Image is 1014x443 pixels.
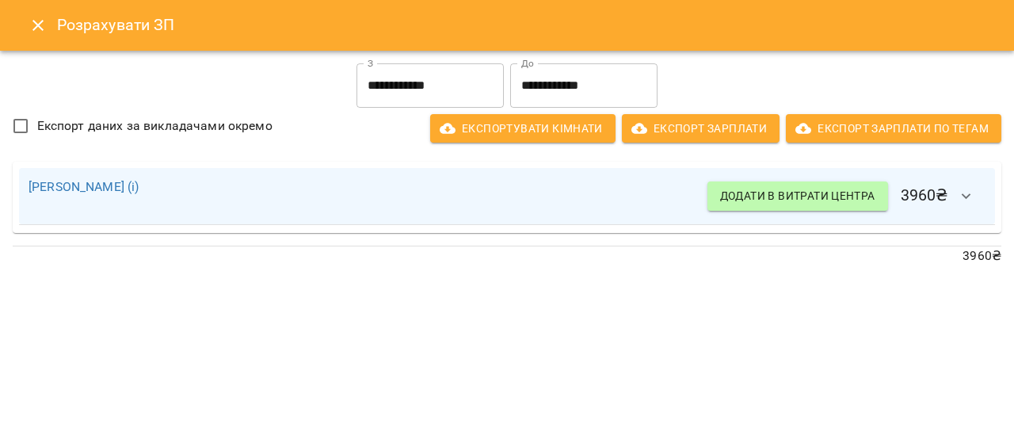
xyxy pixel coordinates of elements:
[430,114,616,143] button: Експортувати кімнати
[622,114,780,143] button: Експорт Зарплати
[19,6,57,44] button: Close
[635,119,767,138] span: Експорт Зарплати
[720,186,875,205] span: Додати в витрати центра
[799,119,989,138] span: Експорт Зарплати по тегам
[707,181,888,210] button: Додати в витрати центра
[786,114,1001,143] button: Експорт Зарплати по тегам
[13,246,1001,265] p: 3960 ₴
[57,13,995,37] h6: Розрахувати ЗП
[443,119,603,138] span: Експортувати кімнати
[37,116,273,136] span: Експорт даних за викладачами окремо
[29,179,139,194] a: [PERSON_NAME] (і)
[707,178,985,216] h6: 3960 ₴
